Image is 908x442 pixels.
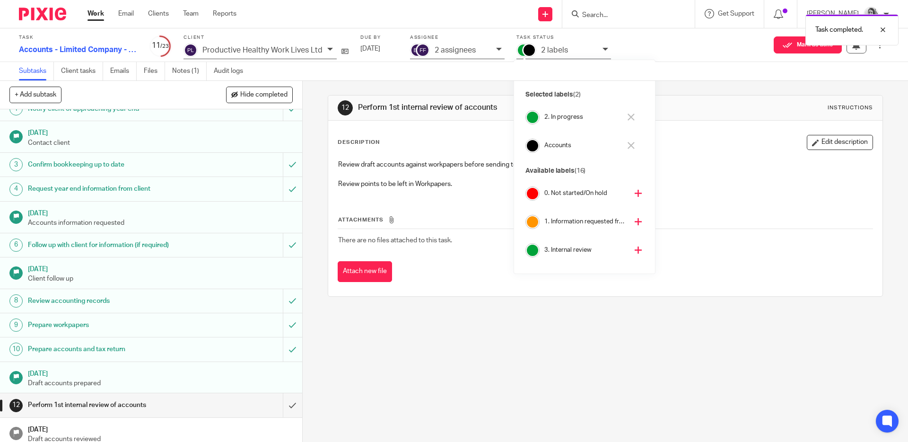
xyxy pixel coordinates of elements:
h1: [DATE] [28,126,293,138]
h1: Prepare accounts and tax return [28,342,192,356]
img: svg%3E [416,43,430,57]
a: Emails [110,62,137,80]
div: 3 [9,158,23,171]
label: Assignee [410,35,505,41]
h1: Perform 1st internal review of accounts [358,103,626,113]
p: Selected labels [525,90,644,100]
p: Task completed. [815,25,863,35]
h1: [DATE] [28,206,293,218]
h4: 1. Information requested from client [544,217,628,226]
button: Hide completed [226,87,293,103]
span: (16) [575,168,585,174]
div: 6 [9,239,23,252]
p: Draft accounts prepared [28,379,293,388]
div: 8 [9,294,23,308]
a: Clients [148,9,169,18]
h1: Prepare workpapers [28,318,192,332]
div: 12 [338,100,353,115]
h1: Notify client of approaching year end [28,102,192,116]
div: 10 [9,343,23,356]
label: Task [19,35,137,41]
h4: 2. In progress [544,113,621,122]
button: + Add subtask [9,87,61,103]
span: [DATE] [360,45,380,52]
p: Client follow up [28,274,293,283]
h1: [DATE] [28,367,293,379]
button: Attach new file [338,261,392,283]
div: 9 [9,318,23,332]
h4: 3. Internal review [544,246,628,255]
h4: 0. Not started/On hold [544,189,628,198]
p: Description [338,139,380,146]
a: Notes (1) [172,62,207,80]
div: 1 [9,102,23,115]
a: Files [144,62,165,80]
a: Email [118,9,134,18]
span: (2) [573,91,581,98]
p: Contact client [28,138,293,148]
a: Subtasks [19,62,54,80]
div: 11 [149,40,172,51]
a: Reports [213,9,236,18]
h1: [DATE] [28,262,293,274]
img: svg%3E [410,43,424,57]
h1: Follow up with client for information (if required) [28,238,192,252]
h1: Confirm bookkeeping up to date [28,158,192,172]
label: Due by [360,35,398,41]
h1: Review accounting records [28,294,192,308]
p: 2 labels [541,46,568,54]
p: Review points to be left in Workpapers. [338,179,872,189]
div: Instructions [828,104,873,112]
p: 2 assignees [435,46,476,54]
span: Hide completed [240,91,288,99]
span: There are no files attached to this task. [338,237,452,244]
a: Team [183,9,199,18]
a: Work [87,9,104,18]
img: svg%3E [183,43,198,57]
h4: Accounts [544,141,621,150]
p: Accounts information requested [28,218,293,228]
a: Client tasks [61,62,103,80]
a: Audit logs [214,62,250,80]
span: Attachments [338,217,384,222]
button: Edit description [807,135,873,150]
img: IMG-0056.JPG [864,7,879,22]
img: Pixie [19,8,66,20]
label: Client [183,35,349,41]
div: 4 [9,183,23,196]
p: Productive Healthy Work Lives Ltd [202,46,323,54]
h1: Request year end information from client [28,182,192,196]
small: /23 [160,44,169,49]
h1: Perform 1st internal review of accounts [28,398,192,412]
h1: [DATE] [28,423,293,434]
div: 12 [9,399,23,412]
p: Available labels [525,166,644,176]
p: Review draft accounts against workpapers before sending to client for comments [338,160,872,169]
